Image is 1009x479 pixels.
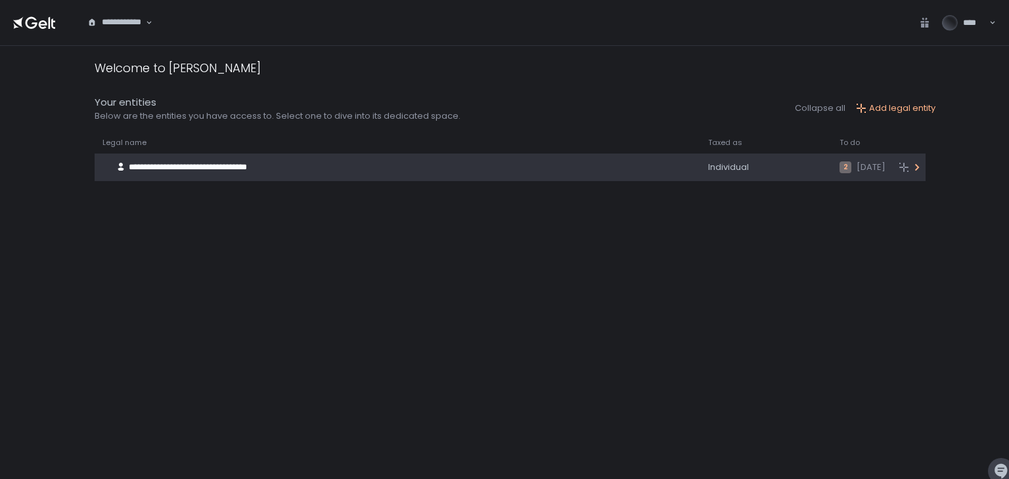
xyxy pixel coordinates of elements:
[856,102,935,114] button: Add legal entity
[795,102,845,114] button: Collapse all
[857,161,886,173] span: [DATE]
[95,59,261,77] div: Welcome to [PERSON_NAME]
[95,95,460,110] div: Your entities
[840,138,860,148] span: To do
[102,138,146,148] span: Legal name
[95,110,460,122] div: Below are the entities you have access to. Select one to dive into its dedicated space.
[79,9,152,37] div: Search for option
[87,28,145,41] input: Search for option
[708,138,742,148] span: Taxed as
[708,161,824,173] div: Individual
[840,161,851,173] span: 2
